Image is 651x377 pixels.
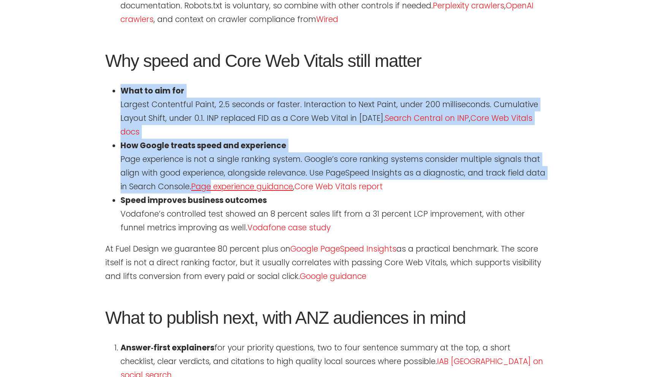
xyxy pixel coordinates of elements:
strong: Answer‑first explainers [120,342,214,353]
p: At Fuel Design we guarantee 80 percent plus on as a practical benchmark. The score itself is not ... [105,242,546,283]
a: Page experience guidance [191,181,293,192]
a: Google PageSpeed Insights [290,243,396,254]
a: Google guidance [300,271,366,282]
strong: Speed improves business outcomes [120,195,267,206]
h2: What to publish next, with ANZ audiences in mind [105,307,546,328]
li: Largest Contentful Paint, 2.5 seconds or faster. Interaction to Next Paint, under 200 millisecond... [120,84,546,139]
strong: How Google treats speed and experience [120,140,286,151]
a: Core Web Vitals report [295,181,383,192]
a: Vodafone case study [247,222,331,233]
a: Search Central on INP [385,112,469,124]
li: Page experience is not a single ranking system. Google’s core ranking systems consider multiple s... [120,139,546,193]
a: Wired [316,14,338,25]
strong: What to aim for [120,85,184,96]
h2: Why speed and Core Web Vitals still matter [105,51,546,71]
li: Vodafone’s controlled test showed an 8 percent sales lift from a 31 percent LCP improvement, with... [120,193,546,234]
